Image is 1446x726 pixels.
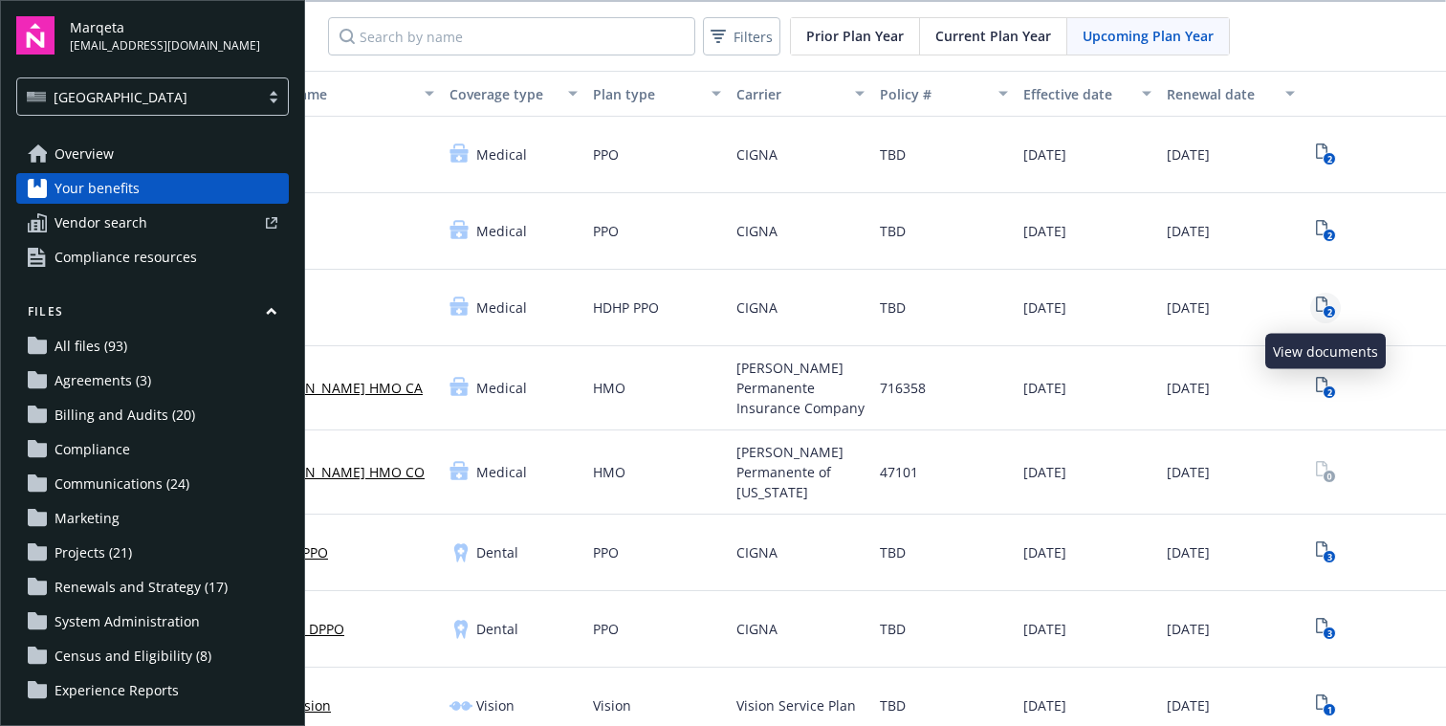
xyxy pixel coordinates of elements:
[1326,704,1331,716] text: 1
[1016,71,1159,117] button: Effective date
[880,84,987,104] div: Policy #
[880,695,906,715] span: TBD
[55,606,200,637] span: System Administration
[593,84,700,104] div: Plan type
[55,173,140,204] span: Your benefits
[70,16,289,55] button: Marqeta[EMAIL_ADDRESS][DOMAIN_NAME]
[1310,373,1341,404] a: View Plan Documents
[16,572,289,603] a: Renewals and Strategy (17)
[55,400,195,430] span: Billing and Audits (20)
[880,221,906,241] span: TBD
[70,37,260,55] span: [EMAIL_ADDRESS][DOMAIN_NAME]
[16,365,289,396] a: Agreements (3)
[880,144,906,165] span: TBD
[258,462,425,482] a: [PERSON_NAME] HMO CO
[736,542,778,562] span: CIGNA
[55,572,228,603] span: Renewals and Strategy (17)
[1326,551,1331,563] text: 3
[476,297,527,318] span: Medical
[734,27,773,47] span: Filters
[16,675,289,706] a: Experience Reports
[593,144,619,165] span: PPO
[880,542,906,562] span: TBD
[55,242,197,273] span: Compliance resources
[703,17,780,55] button: Filters
[593,378,625,398] span: HMO
[593,462,625,482] span: HMO
[258,378,423,398] a: [PERSON_NAME] HMO CA
[1326,230,1331,242] text: 2
[16,503,289,534] a: Marketing
[1159,71,1303,117] button: Renewal date
[70,17,260,37] span: Marqeta
[1023,84,1130,104] div: Effective date
[16,16,55,55] img: navigator-logo.svg
[55,503,120,534] span: Marketing
[736,619,778,639] span: CIGNA
[1310,293,1341,323] a: View Plan Documents
[736,84,843,104] div: Carrier
[476,542,518,562] span: Dental
[1310,691,1341,721] span: View Plan Documents
[251,71,442,117] button: Plan name
[1310,614,1341,645] a: View Plan Documents
[55,675,179,706] span: Experience Reports
[1023,695,1066,715] span: [DATE]
[872,71,1016,117] button: Policy #
[16,641,289,671] a: Census and Eligibility (8)
[1023,462,1066,482] span: [DATE]
[1167,84,1274,104] div: Renewal date
[593,542,619,562] span: PPO
[16,538,289,568] a: Projects (21)
[935,26,1051,46] span: Current Plan Year
[736,442,865,502] span: [PERSON_NAME] Permanente of [US_STATE]
[707,23,777,51] span: Filters
[1023,619,1066,639] span: [DATE]
[593,695,631,715] span: Vision
[16,208,289,238] a: Vendor search
[476,462,527,482] span: Medical
[1023,542,1066,562] span: [DATE]
[16,139,289,169] a: Overview
[1310,538,1341,568] a: View Plan Documents
[880,297,906,318] span: TBD
[16,400,289,430] a: Billing and Audits (20)
[16,606,289,637] a: System Administration
[585,71,729,117] button: Plan type
[736,144,778,165] span: CIGNA
[1310,216,1341,247] span: View Plan Documents
[593,221,619,241] span: PPO
[1167,297,1210,318] span: [DATE]
[55,469,189,499] span: Communications (24)
[55,538,132,568] span: Projects (21)
[593,297,659,318] span: HDHP PPO
[55,641,211,671] span: Census and Eligibility (8)
[1167,221,1210,241] span: [DATE]
[1023,297,1066,318] span: [DATE]
[1167,542,1210,562] span: [DATE]
[729,71,872,117] button: Carrier
[1326,153,1331,165] text: 2
[1023,144,1066,165] span: [DATE]
[476,619,518,639] span: Dental
[1310,140,1341,170] a: View Plan Documents
[476,144,527,165] span: Medical
[736,695,856,715] span: Vision Service Plan
[476,695,515,715] span: Vision
[476,378,527,398] span: Medical
[880,378,926,398] span: 716358
[476,221,527,241] span: Medical
[880,462,918,482] span: 47101
[1310,457,1341,488] a: View Plan Documents
[1167,619,1210,639] span: [DATE]
[54,87,187,107] span: [GEOGRAPHIC_DATA]
[55,208,147,238] span: Vendor search
[1167,378,1210,398] span: [DATE]
[258,84,413,104] div: Plan name
[593,619,619,639] span: PPO
[1083,26,1214,46] span: Upcoming Plan Year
